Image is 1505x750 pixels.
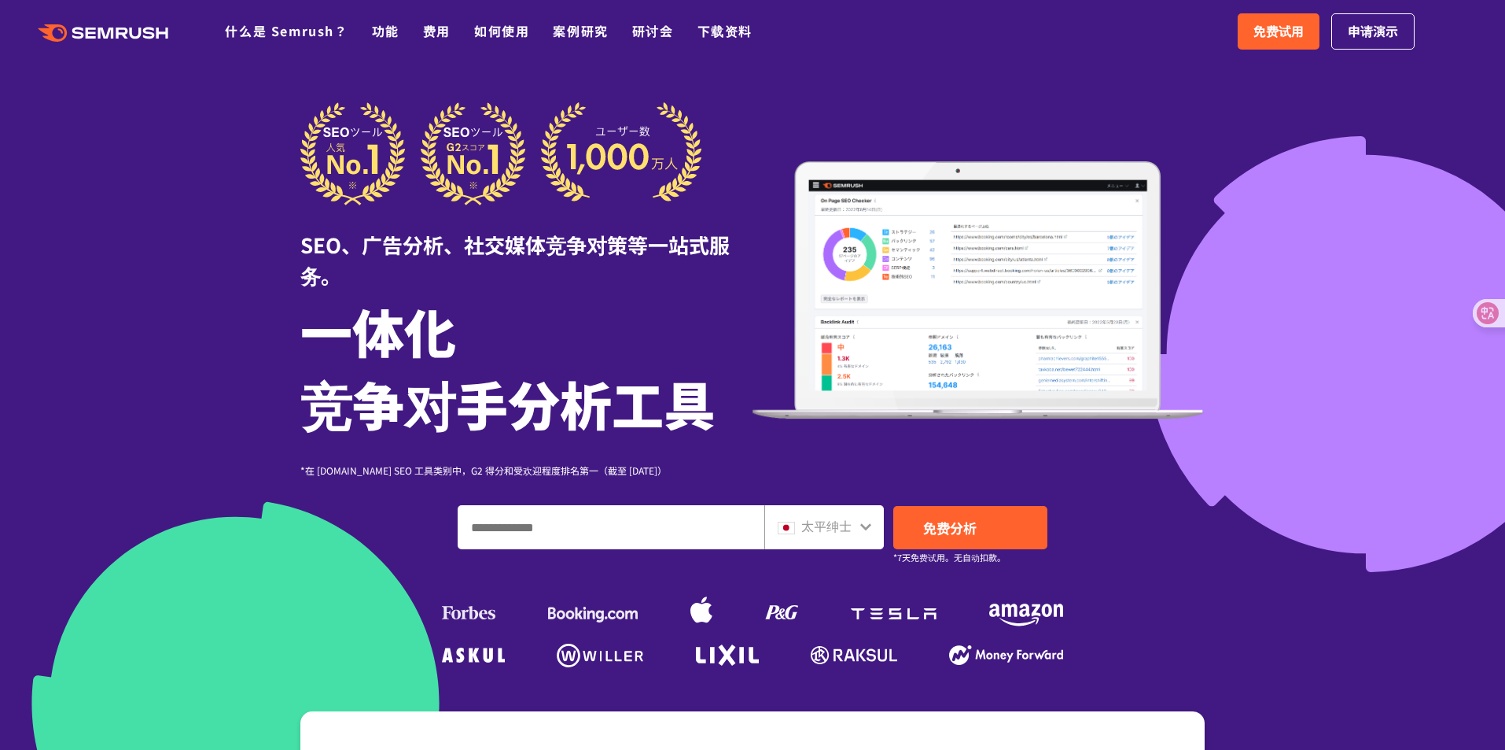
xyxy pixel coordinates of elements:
a: 研讨会 [632,21,674,40]
a: 功能 [372,21,399,40]
font: 太平绅士 [801,516,852,535]
font: 免费分析 [923,518,977,538]
a: 什么是 Semrush？ [225,21,348,40]
font: SEO、广告分析、社交媒体竞争对策等一站式服务。 [300,230,730,290]
input: 输入域名、关键字或 URL [458,506,764,549]
a: 如何使用 [474,21,529,40]
font: 免费试用 [1253,21,1304,40]
a: 免费分析 [893,506,1047,549]
a: 费用 [423,21,451,40]
a: 案例研究 [553,21,608,40]
a: 下载资料 [697,21,752,40]
font: *在 [DOMAIN_NAME] SEO 工具类别中，G2 得分和受欢迎程度排名第一（截至 [DATE]） [300,464,667,477]
font: *7天免费试用。无自动扣款。 [893,551,1006,563]
font: 竞争对手分析工具 [300,365,716,441]
a: 申请演示 [1331,13,1415,50]
font: 申请演示 [1348,21,1398,40]
font: 一体化 [300,293,456,368]
a: 免费试用 [1238,13,1319,50]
